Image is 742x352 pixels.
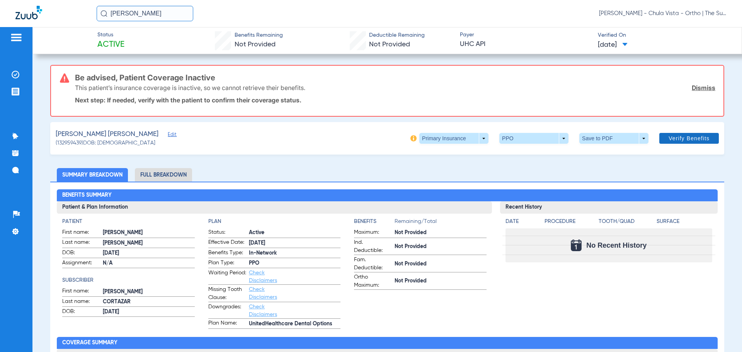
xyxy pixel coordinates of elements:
a: Check Disclaimers [249,270,277,283]
span: [DATE] [598,40,628,50]
button: Primary Insurance [419,133,488,144]
span: Status [97,31,124,39]
img: info-icon [410,135,417,141]
span: Payer [460,31,591,39]
span: Not Provided [235,41,276,48]
app-breakdown-title: Date [505,218,538,228]
span: [PERSON_NAME] [PERSON_NAME] [56,129,158,139]
span: CORTAZAR [103,298,194,306]
span: Remaining/Total [395,218,486,228]
li: Summary Breakdown [57,168,128,182]
span: First name: [62,287,100,296]
span: [PERSON_NAME] [103,288,194,296]
span: Edit [168,132,175,139]
span: Maximum: [354,228,392,238]
span: Effective Date: [208,238,246,248]
span: Not Provided [395,243,486,251]
span: In-Network [249,249,340,257]
span: Waiting Period: [208,269,246,284]
span: [DATE] [249,239,340,247]
span: N/A [103,259,194,267]
span: Last name: [62,298,100,307]
a: Dismiss [692,84,715,92]
h2: Coverage Summary [57,337,717,349]
h4: Date [505,218,538,226]
span: UHC API [460,39,591,49]
h3: Be advised, Patient Coverage Inactive [75,74,715,82]
span: DOB: [62,308,100,317]
img: Calendar [571,240,582,251]
span: Fam. Deductible: [354,256,392,272]
span: No Recent History [586,241,647,249]
span: Not Provided [369,41,410,48]
span: [DATE] [103,308,194,316]
span: Plan Name: [208,319,246,328]
span: Ind. Deductible: [354,238,392,255]
app-breakdown-title: Tooth/Quad [599,218,654,228]
p: This patient’s insurance coverage is inactive, so we cannot retrieve their benefits. [75,84,305,92]
span: Active [249,229,340,237]
span: Last name: [62,238,100,248]
img: error-icon [60,73,69,83]
img: Search Icon [100,10,107,17]
span: Benefits Remaining [235,31,283,39]
span: Status: [208,228,246,238]
span: Verify Benefits [669,135,710,141]
span: Missing Tooth Clause: [208,286,246,302]
h2: Benefits Summary [57,189,717,202]
h4: Benefits [354,218,395,226]
img: Zuub Logo [15,6,42,19]
h4: Patient [62,218,194,226]
iframe: Chat Widget [703,315,742,352]
span: First name: [62,228,100,238]
input: Search for patients [97,6,193,21]
span: Assignment: [62,259,100,268]
span: Not Provided [395,229,486,237]
span: UnitedHealthcare Dental Options [249,320,340,328]
button: PPO [499,133,568,144]
span: Not Provided [395,260,486,268]
span: Deductible Remaining [369,31,425,39]
span: [PERSON_NAME] [103,229,194,237]
span: [DATE] [103,249,194,257]
app-breakdown-title: Procedure [545,218,596,228]
a: Check Disclaimers [249,287,277,300]
span: [PERSON_NAME] - Chula Vista - Ortho | The Super Dentists [599,10,727,17]
span: Benefits Type: [208,249,246,258]
h4: Subscriber [62,276,194,284]
h3: Recent History [500,201,718,214]
h3: Patient & Plan Information [57,201,492,214]
span: (132959439) DOB: [DEMOGRAPHIC_DATA] [56,139,155,147]
h4: Surface [657,218,712,226]
li: Full Breakdown [135,168,192,182]
span: [PERSON_NAME] [103,239,194,247]
button: Save to PDF [579,133,648,144]
button: Verify Benefits [659,133,719,144]
app-breakdown-title: Benefits [354,218,395,228]
h4: Plan [208,218,340,226]
span: DOB: [62,249,100,258]
h4: Tooth/Quad [599,218,654,226]
app-breakdown-title: Surface [657,218,712,228]
p: Next step: If needed, verify with the patient to confirm their coverage status. [75,96,715,104]
img: hamburger-icon [10,33,22,42]
span: Ortho Maximum: [354,273,392,289]
a: Check Disclaimers [249,304,277,317]
h4: Procedure [545,218,596,226]
span: Downgrades: [208,303,246,318]
span: Verified On [598,31,729,39]
span: Active [97,39,124,50]
span: Plan Type: [208,259,246,268]
span: PPO [249,259,340,267]
span: Not Provided [395,277,486,285]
